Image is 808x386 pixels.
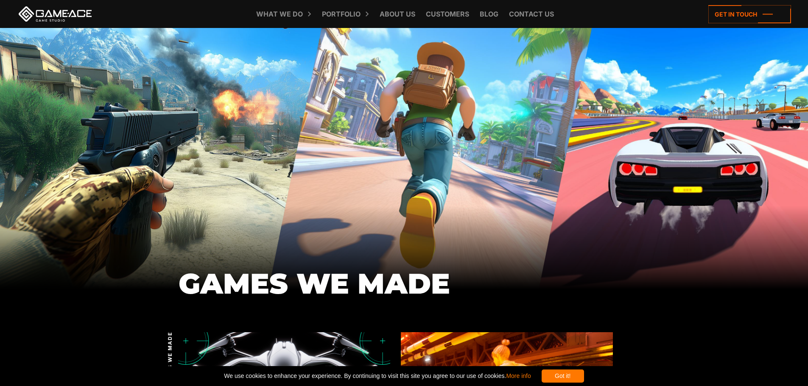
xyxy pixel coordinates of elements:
[708,5,791,23] a: Get in touch
[224,369,531,383] span: We use cookies to enhance your experience. By continuing to visit this site you agree to our use ...
[506,372,531,379] a: More info
[542,369,584,383] div: Got it!
[179,268,630,299] h1: GAMES WE MADE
